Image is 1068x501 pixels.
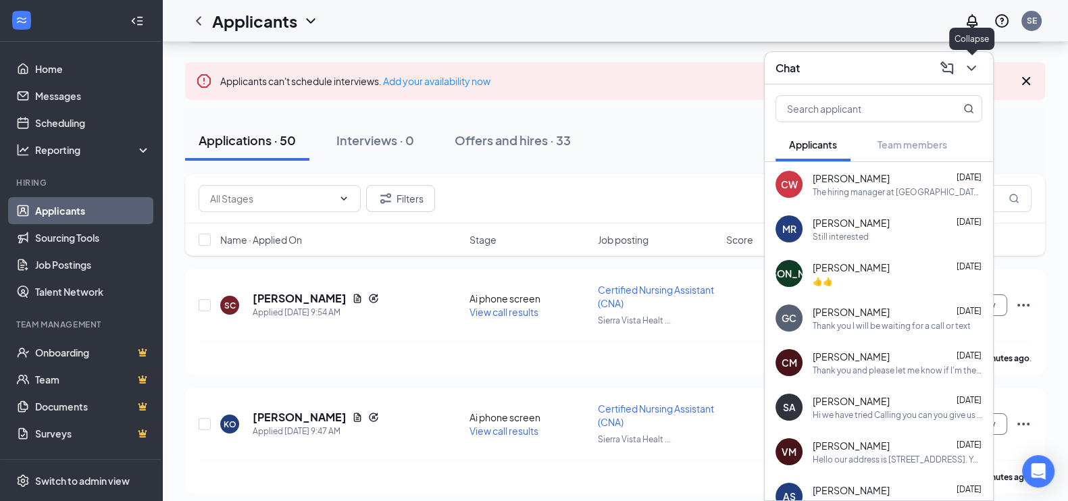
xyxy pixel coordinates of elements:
span: Sierra Vista Healt ... [598,315,671,325]
a: Sourcing Tools [35,224,151,251]
input: All Stages [210,191,333,206]
span: [PERSON_NAME] [813,261,890,274]
span: Certified Nursing Assistant (CNA) [598,284,714,309]
span: [DATE] [957,395,982,405]
svg: ChevronLeft [190,13,207,29]
svg: ChevronDown [963,60,980,76]
div: Applications · 50 [199,132,296,149]
svg: Filter [378,190,394,207]
div: Applied [DATE] 9:54 AM [253,306,379,319]
div: Applied [DATE] 9:47 AM [253,425,379,438]
span: Applicants [789,138,837,151]
div: Hiring [16,177,148,188]
svg: Cross [1018,73,1034,89]
div: Thank you I will be waiting for a call or text [813,320,971,332]
span: [PERSON_NAME] [813,305,890,319]
a: Home [35,55,151,82]
svg: QuestionInfo [994,13,1010,29]
a: Scheduling [35,109,151,136]
svg: Collapse [130,14,144,28]
div: Ai phone screen [469,411,590,424]
div: KO [224,419,236,430]
span: [PERSON_NAME] [813,483,890,497]
div: Switch to admin view [35,474,130,487]
div: SA [783,400,796,414]
div: Still interested [813,231,869,242]
svg: Ellipses [1015,416,1032,432]
div: Team Management [16,319,148,330]
span: [PERSON_NAME] [813,350,890,363]
span: [DATE] [957,306,982,316]
span: [DATE] [957,484,982,494]
a: DocumentsCrown [35,393,151,420]
h3: Chat [775,61,800,76]
svg: Ellipses [1015,297,1032,313]
div: VM [782,445,796,458]
div: Hello our address is [STREET_ADDRESS]. You will still need to fill out facility application so pl... [813,454,982,465]
span: [DATE] [957,217,982,227]
span: [DATE] [957,172,982,182]
span: [DATE] [957,350,982,361]
a: TeamCrown [35,366,151,393]
svg: Document [352,293,363,304]
svg: ChevronDown [303,13,319,29]
h5: [PERSON_NAME] [253,410,347,425]
button: Filter Filters [366,185,435,212]
a: Messages [35,82,151,109]
span: Score [726,233,753,246]
svg: Error [196,73,212,89]
div: Ai phone screen [469,292,590,305]
svg: Analysis [16,143,30,157]
span: View call results [469,425,538,437]
div: 👍👍 [813,275,833,287]
div: SC [224,300,236,311]
div: SE [1027,15,1037,26]
span: Job posting [598,233,649,246]
span: View call results [469,306,538,318]
span: Applicants can't schedule interviews. [220,75,490,87]
div: Offers and hires · 33 [455,132,571,149]
span: Certified Nursing Assistant (CNA) [598,402,714,428]
a: Add your availability now [383,75,490,87]
div: CW [781,178,798,191]
span: Sierra Vista Healt ... [598,434,671,444]
h5: [PERSON_NAME] [253,291,347,306]
a: Applicants [35,197,151,224]
div: Hi we have tried Calling you can you give us a call [PHONE_NUMBER] ask for [PERSON_NAME] [813,409,982,421]
svg: MagnifyingGlass [1009,193,1019,204]
svg: ComposeMessage [939,60,955,76]
div: Collapse [949,28,994,50]
input: Search applicant [776,96,936,122]
div: GC [782,311,796,325]
b: 30 minutes ago [971,472,1029,482]
div: Interviews · 0 [336,132,414,149]
b: 22 minutes ago [971,353,1029,363]
svg: Notifications [964,13,980,29]
div: [PERSON_NAME] [750,267,828,280]
svg: WorkstreamLogo [15,14,28,27]
span: [PERSON_NAME] [813,216,890,230]
div: Thank you and please let me know if I'm the right fit [813,365,982,376]
svg: Reapply [368,293,379,304]
button: ChevronDown [961,57,982,79]
span: [PERSON_NAME] [813,439,890,452]
a: OnboardingCrown [35,339,151,366]
div: Open Intercom Messenger [1022,455,1054,487]
a: Talent Network [35,278,151,305]
span: Team members [878,138,947,151]
span: [PERSON_NAME] [813,172,890,185]
svg: Reapply [368,412,379,423]
span: [DATE] [957,261,982,271]
div: Reporting [35,143,151,157]
svg: Settings [16,474,30,487]
button: ComposeMessage [936,57,958,79]
div: CM [782,356,797,369]
div: The hiring manager at [GEOGRAPHIC_DATA] invites you to participate in an initial hiring call with... [813,186,982,198]
h1: Applicants [212,9,297,32]
a: Job Postings [35,251,151,278]
svg: MagnifyingGlass [963,103,974,114]
div: MR [782,222,796,236]
a: SurveysCrown [35,420,151,447]
svg: Document [352,412,363,423]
